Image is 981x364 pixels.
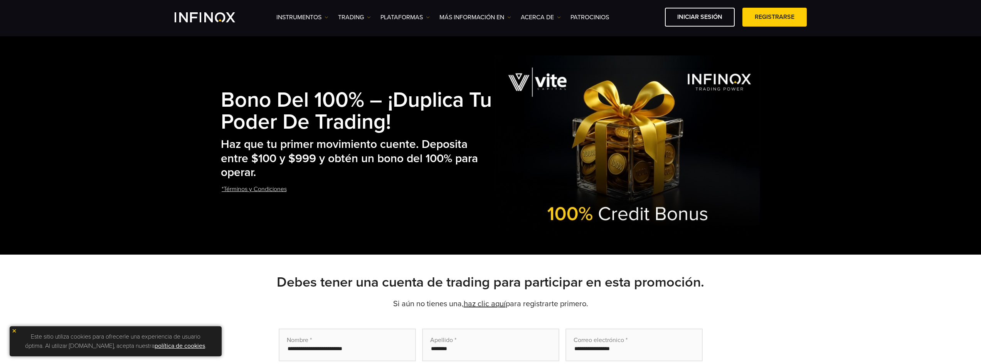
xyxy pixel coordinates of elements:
a: Registrarse [742,8,807,27]
a: INFINOX Logo [175,12,253,22]
a: Patrocinios [570,13,609,22]
h2: Haz que tu primer movimiento cuente. Deposita entre $100 y $999 y obtén un bono del 100% para ope... [221,138,495,180]
a: PLATAFORMAS [380,13,430,22]
strong: Bono del 100% – ¡Duplica tu poder de trading! [221,87,492,135]
a: Más información en [439,13,511,22]
a: Iniciar sesión [665,8,735,27]
a: política de cookies [155,342,205,350]
a: *Términos y Condiciones [221,180,288,199]
a: Instrumentos [276,13,328,22]
a: haz clic aquí [464,299,506,309]
strong: Debes tener una cuenta de trading para participar en esta promoción. [277,274,704,290]
a: TRADING [338,13,371,22]
a: ACERCA DE [521,13,561,22]
p: Este sitio utiliza cookies para ofrecerle una experiencia de usuario óptima. Al utilizar [DOMAIN_... [13,330,218,352]
img: yellow close icon [12,328,17,334]
p: Si aún no tienes una, para registrarte primero. [221,299,761,309]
